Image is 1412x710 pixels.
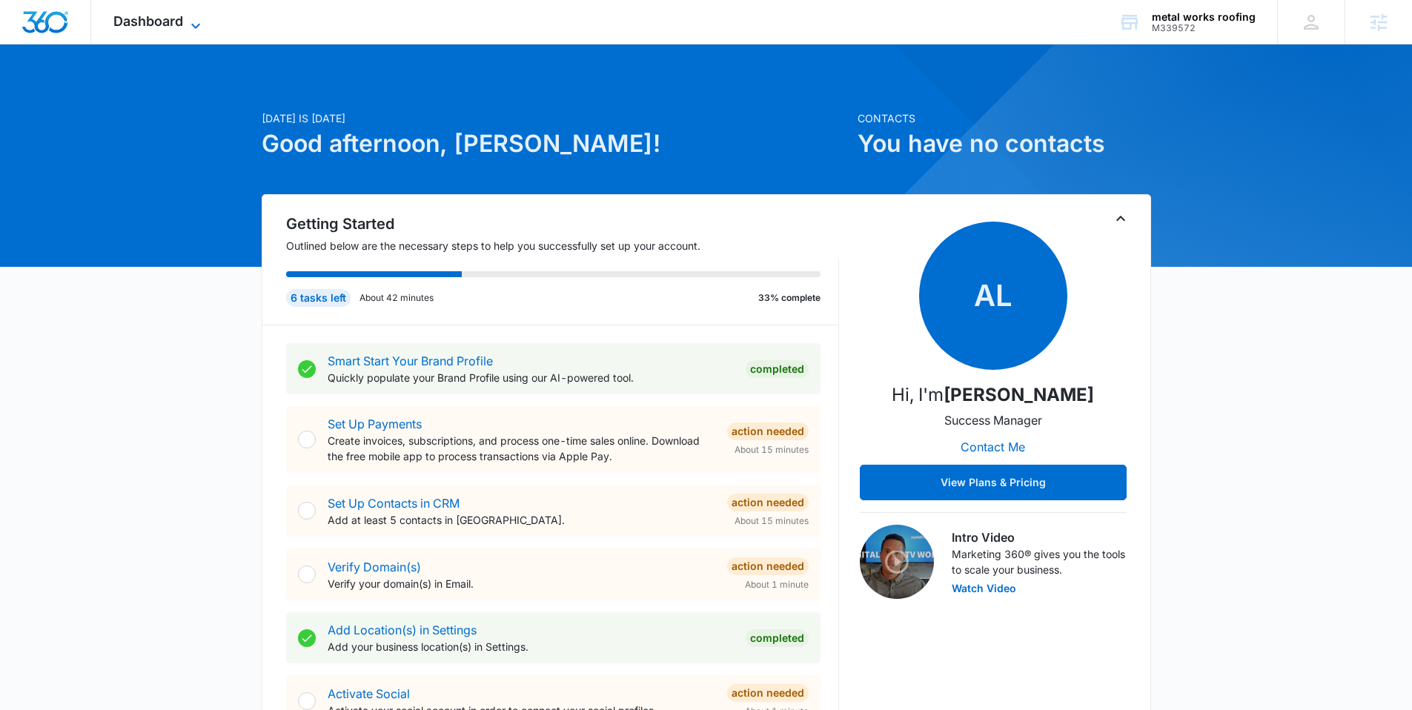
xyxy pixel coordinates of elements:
p: Success Manager [944,411,1042,429]
p: About 42 minutes [359,291,434,305]
div: Action Needed [727,494,809,511]
h2: Getting Started [286,213,839,235]
div: Action Needed [727,684,809,702]
h1: You have no contacts [858,126,1151,162]
p: 33% complete [758,291,821,305]
strong: [PERSON_NAME] [944,384,1094,405]
p: Add your business location(s) in Settings. [328,639,734,654]
span: About 15 minutes [735,514,809,528]
div: Completed [746,360,809,378]
button: View Plans & Pricing [860,465,1127,500]
p: Create invoices, subscriptions, and process one-time sales online. Download the free mobile app t... [328,433,715,464]
button: Contact Me [946,429,1040,465]
p: Add at least 5 contacts in [GEOGRAPHIC_DATA]. [328,512,715,528]
p: Quickly populate your Brand Profile using our AI-powered tool. [328,370,734,385]
div: account name [1152,11,1256,23]
div: Completed [746,629,809,647]
div: 6 tasks left [286,289,351,307]
span: About 1 minute [745,578,809,591]
a: Verify Domain(s) [328,560,421,574]
p: [DATE] is [DATE] [262,110,849,126]
a: Smart Start Your Brand Profile [328,354,493,368]
a: Set Up Contacts in CRM [328,496,460,511]
h1: Good afternoon, [PERSON_NAME]! [262,126,849,162]
span: Dashboard [113,13,183,29]
p: Marketing 360® gives you the tools to scale your business. [952,546,1127,577]
div: account id [1152,23,1256,33]
span: AL [919,222,1067,370]
button: Toggle Collapse [1112,210,1130,228]
p: Verify your domain(s) in Email. [328,576,715,591]
h3: Intro Video [952,528,1127,546]
span: About 15 minutes [735,443,809,457]
button: Watch Video [952,583,1016,594]
p: Hi, I'm [892,382,1094,408]
div: Action Needed [727,557,809,575]
a: Activate Social [328,686,410,701]
a: Set Up Payments [328,417,422,431]
div: Action Needed [727,422,809,440]
img: Intro Video [860,525,934,599]
p: Contacts [858,110,1151,126]
p: Outlined below are the necessary steps to help you successfully set up your account. [286,238,839,253]
a: Add Location(s) in Settings [328,623,477,637]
